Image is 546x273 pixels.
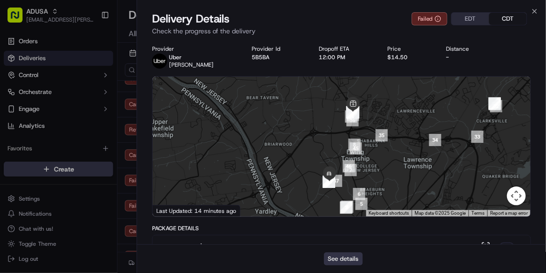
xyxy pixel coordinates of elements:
div: 46 [343,160,355,172]
img: Nash [9,9,28,28]
div: Provider Id [252,45,304,53]
img: 1736555255976-a54dd68f-1ca7-489b-9aae-adbdc363a1c4 [9,89,26,106]
div: + 46 [500,244,514,257]
button: 5B5BA [252,54,269,61]
div: 3 [340,202,353,214]
div: 35 [376,129,388,141]
button: +46 [475,242,514,260]
div: 5 [355,198,368,210]
div: We're available if you need us! [32,99,119,106]
div: 6 [353,188,365,200]
div: Start new chat [32,89,154,99]
input: Got a question? Start typing here... [24,60,169,70]
button: See details [324,252,363,265]
a: Open this area in Google Maps (opens a new window) [155,204,186,217]
a: 💻API Documentation [76,132,154,149]
a: 📗Knowledge Base [6,132,76,149]
div: 45 [350,142,362,155]
img: profile_uber_ahold_partner.png [152,54,167,69]
div: 📗 [9,137,17,144]
button: EDT [452,13,489,25]
div: 1 [340,201,353,213]
a: Powered byPylon [66,158,114,166]
div: Package Details [152,225,531,232]
div: Dropoff ETA [319,45,373,53]
div: 32 [490,100,502,112]
div: 30 [489,97,501,109]
span: Map data ©2025 Google [415,211,466,216]
div: - [446,54,493,61]
img: Google [155,204,186,217]
div: 31 [489,98,501,110]
div: Last Updated: 14 minutes ago [153,205,240,217]
div: 4 [341,201,354,213]
a: Terms (opens in new tab) [471,211,484,216]
div: 💻 [79,137,87,144]
span: Pylon [93,159,114,166]
div: 44 [345,110,357,123]
span: Knowledge Base [19,136,72,145]
button: Keyboard shortcuts [369,210,409,217]
div: 54 [323,176,335,188]
div: 8 [348,139,361,151]
p: Uber [169,54,214,61]
div: Provider [152,45,237,53]
span: API Documentation [89,136,151,145]
span: [PERSON_NAME] [169,61,214,69]
p: Welcome 👋 [9,37,171,52]
button: Map camera controls [507,187,526,205]
button: grocery bags+46 [153,235,531,265]
div: Price [388,45,431,53]
span: Delivery Details [152,11,230,26]
div: Distance [446,45,493,53]
a: Report a map error [490,211,528,216]
div: 33 [471,131,484,143]
button: CDT [489,13,527,25]
div: 34 [429,134,441,146]
div: 12:00 PM [319,54,373,61]
span: grocery bags [175,241,215,250]
div: $14.50 [388,54,431,61]
p: Check the progress of the delivery [152,26,531,36]
button: Failed [412,12,447,25]
button: Start new chat [160,92,171,103]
